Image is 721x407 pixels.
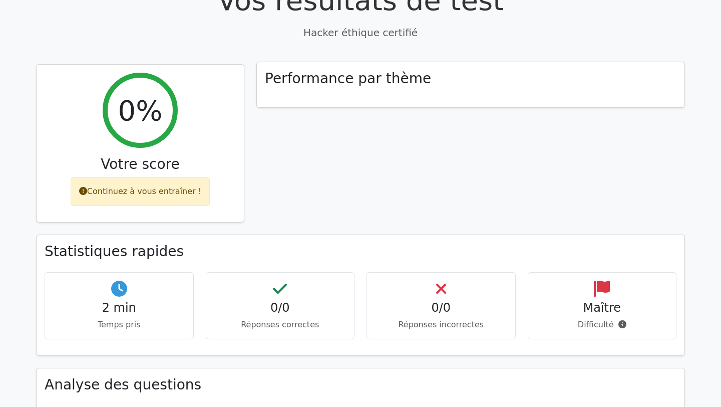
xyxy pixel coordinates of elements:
font: Temps pris [98,320,141,329]
font: Réponses correctes [241,320,319,329]
font: Maître [583,301,621,315]
font: Statistiques rapides [45,243,184,260]
font: 0/0 [270,301,290,315]
font: Hacker éthique certifié [303,27,418,39]
font: Continuez à vous entraîner ! [87,186,201,196]
font: 0% [118,94,163,127]
font: Analyse des questions [45,376,201,393]
font: Réponses incorrectes [398,320,484,329]
font: Performance par thème [265,70,431,87]
font: 2 min [102,301,136,315]
font: 0/0 [431,301,451,315]
font: Difficulté [578,320,614,329]
font: Votre score [101,156,179,172]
